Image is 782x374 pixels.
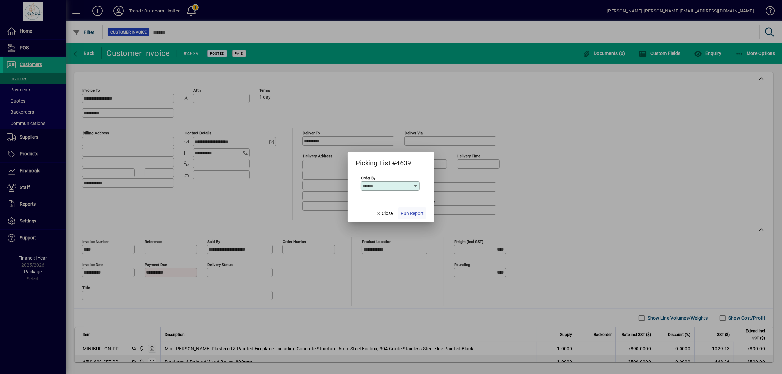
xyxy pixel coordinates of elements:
[373,207,396,219] button: Close
[361,176,375,180] mat-label: Order By
[398,207,426,219] button: Run Report
[376,210,393,217] span: Close
[401,210,424,217] span: Run Report
[348,152,419,168] h2: Picking List #4639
